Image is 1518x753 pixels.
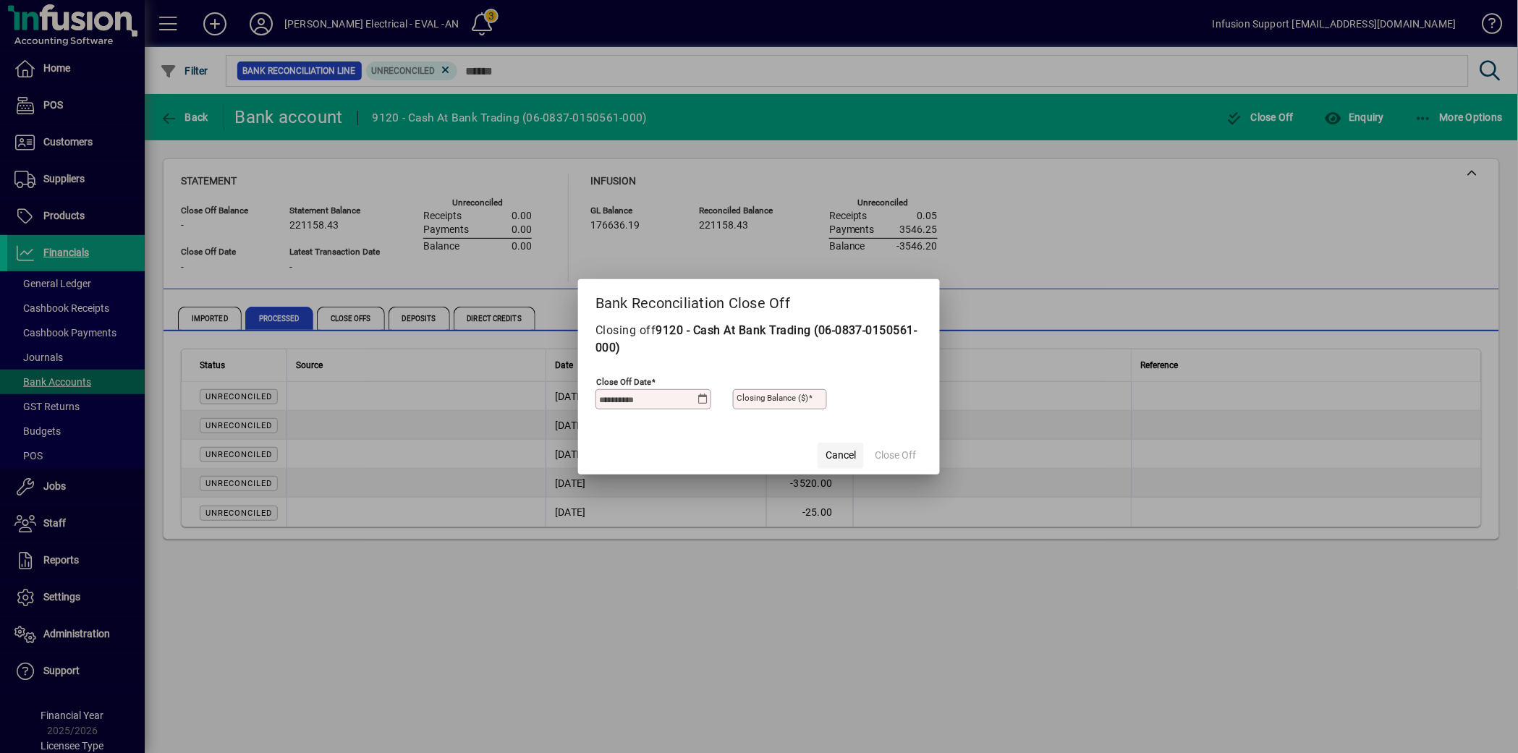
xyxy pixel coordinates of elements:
p: Closing off [595,322,923,357]
button: Cancel [818,443,864,469]
h2: Bank Reconciliation Close Off [578,279,940,321]
mat-label: Closing Balance ($) [737,393,808,403]
strong: 9120 - Cash At Bank Trading (06-0837-0150561-000) [595,323,917,354]
span: Cancel [826,448,856,463]
mat-label: Close off date [596,376,651,386]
